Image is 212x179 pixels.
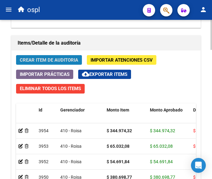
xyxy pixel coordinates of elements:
button: Importar Prácticas [16,70,73,79]
mat-icon: person [200,6,207,13]
button: Crear Item de Auditoria [16,55,82,65]
span: 410 - Roisa [60,159,82,164]
span: Eliminar Todos los Items [20,86,81,91]
span: $ 0,00 [193,128,205,133]
span: $ 65.032,08 [150,144,173,149]
button: Importar Atenciones CSV [87,55,156,65]
datatable-header-cell: Monto Item [104,103,147,131]
span: Exportar Items [82,72,127,77]
button: Exportar Items [78,70,131,79]
span: $ 0,00 [193,144,205,149]
span: Importar Atenciones CSV [91,57,153,63]
span: 3954 [39,128,49,133]
span: Id [39,107,42,112]
span: 3952 [39,159,49,164]
span: $ 54.691,84 [150,159,173,164]
span: 410 - Roisa [60,128,82,133]
span: Gerenciador [60,107,85,112]
span: $ 344.974,32 [150,128,175,133]
datatable-header-cell: Monto Aprobado [147,103,191,131]
span: Crear Item de Auditoria [20,57,78,63]
span: Monto Item [107,107,129,112]
span: 410 - Roisa [60,144,82,149]
strong: $ 54.691,84 [107,159,129,164]
datatable-header-cell: Gerenciador [58,103,104,131]
strong: $ 344.974,32 [107,128,132,133]
mat-icon: menu [5,6,12,13]
span: Monto Aprobado [150,107,183,112]
span: 3953 [39,144,49,149]
strong: $ 65.032,08 [107,144,129,149]
button: Eliminar Todos los Items [16,84,85,94]
mat-icon: cloud_download [82,70,89,78]
h1: Items/Detalle de la auditoría [18,38,194,48]
div: Open Intercom Messenger [191,158,206,173]
span: Importar Prácticas [20,72,70,77]
span: ospl [27,3,40,17]
datatable-header-cell: Id [36,103,58,131]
